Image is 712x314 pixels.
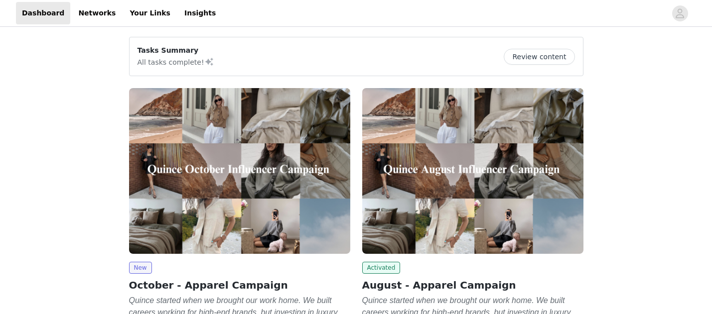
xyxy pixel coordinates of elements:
button: Review content [504,49,574,65]
a: Dashboard [16,2,70,24]
img: Quince [362,88,583,254]
a: Insights [178,2,222,24]
a: Your Links [124,2,176,24]
h2: October - Apparel Campaign [129,278,350,293]
div: avatar [675,5,685,21]
h2: August - Apparel Campaign [362,278,583,293]
span: New [129,262,152,274]
img: Quince [129,88,350,254]
p: All tasks complete! [138,56,214,68]
span: Activated [362,262,401,274]
a: Networks [72,2,122,24]
p: Tasks Summary [138,45,214,56]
